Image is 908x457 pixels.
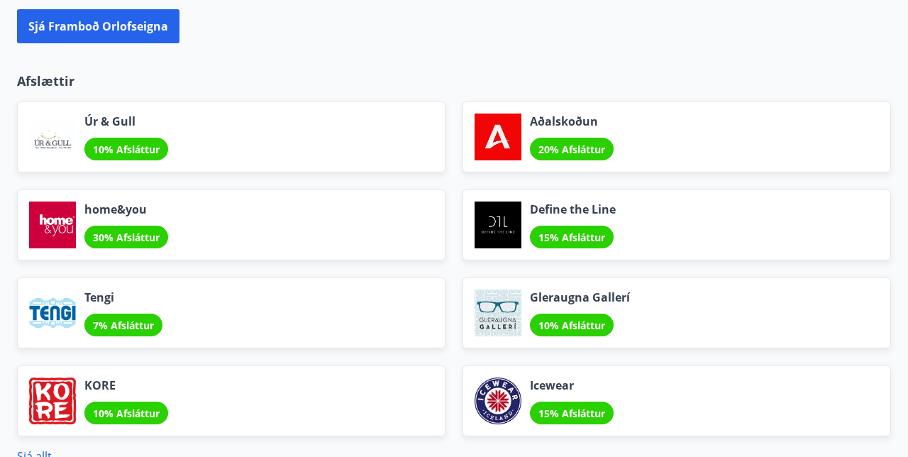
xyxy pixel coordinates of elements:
span: Icewear [530,378,614,393]
span: 10% Afsláttur [538,319,605,332]
span: Gleraugna Gallerí [530,290,630,305]
span: Aðalskoðun [530,114,614,129]
span: 30% Afsláttur [93,231,160,244]
p: Afslættir [17,72,891,90]
span: 10% Afsláttur [93,407,160,420]
span: 15% Afsláttur [538,231,605,244]
span: 20% Afsláttur [538,143,605,156]
span: 10% Afsláttur [93,143,160,156]
span: KORE [84,378,168,393]
span: 15% Afsláttur [538,407,605,420]
span: Úr & Gull [84,114,168,129]
span: 7% Afsláttur [93,319,154,332]
span: home&you [84,202,168,217]
span: Define the Line [530,202,616,217]
span: Tengi [84,290,162,305]
button: Sjá framboð orlofseigna [17,9,179,43]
